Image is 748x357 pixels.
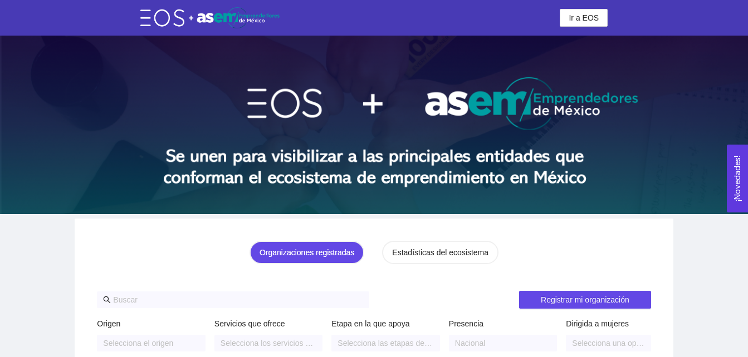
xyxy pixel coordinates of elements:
[97,318,120,330] label: Origen
[140,7,280,28] img: eos-asem-logo.38b026ae.png
[392,246,488,259] div: Estadísticas del ecosistema
[560,9,608,27] button: Ir a EOS
[331,318,409,330] label: Etapa en la que apoya
[569,12,599,24] span: Ir a EOS
[260,246,354,259] div: Organizaciones registradas
[113,294,363,306] input: Buscar
[727,145,748,212] button: Open Feedback Widget
[214,318,285,330] label: Servicios que ofrece
[103,296,111,304] span: search
[566,318,629,330] label: Dirigida a mujeres
[519,291,651,309] button: Registrar mi organización
[449,318,483,330] label: Presencia
[541,294,629,306] span: Registrar mi organización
